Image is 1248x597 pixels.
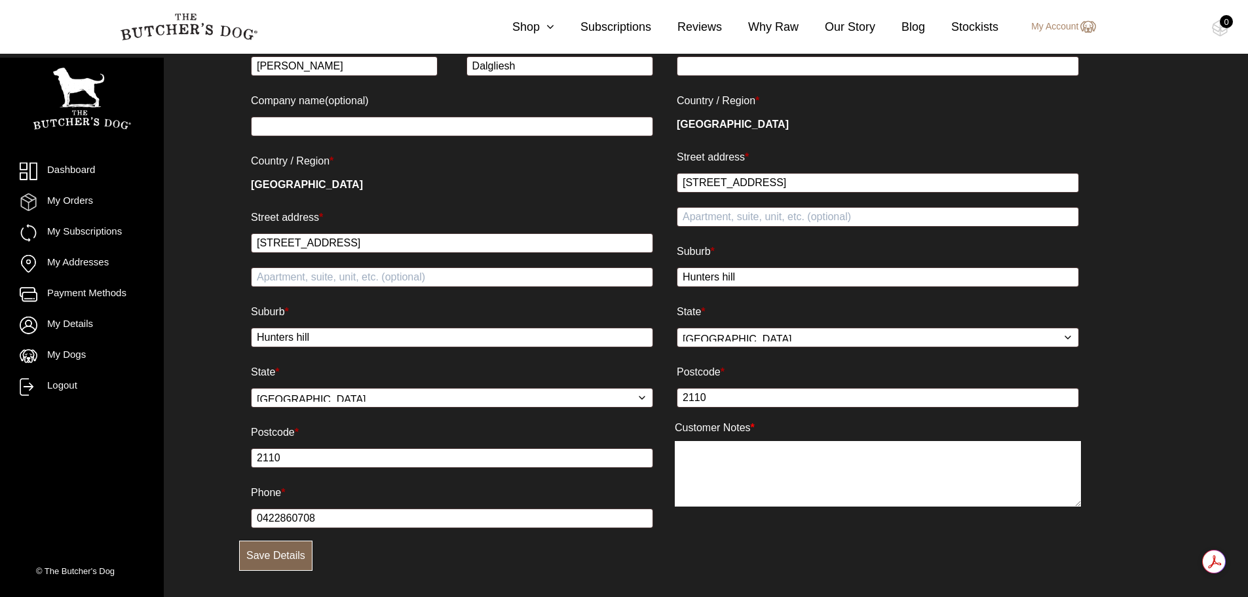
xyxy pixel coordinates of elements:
a: Payment Methods [20,286,144,303]
span: (optional) [325,95,369,106]
a: Shop [486,18,554,36]
label: Customer Notes [675,420,1081,436]
label: State [677,301,1079,322]
label: Postcode [677,362,1079,383]
label: Street address [251,207,653,228]
abbr: required [751,422,755,433]
label: Phone [251,482,653,503]
div: 0 [1220,15,1233,28]
a: My Addresses [20,255,144,273]
a: My Account [1018,19,1095,35]
input: Apartment, suite, unit, etc. (optional) [251,267,653,287]
a: My Dogs [20,347,144,365]
label: Suburb [251,301,653,322]
input: House number and street name [251,233,653,253]
a: Dashboard [20,163,144,180]
button: Save Details [239,541,312,571]
input: House number and street name [677,173,1079,193]
label: Postcode [251,422,653,443]
a: Logout [20,378,144,396]
a: My Details [20,317,144,334]
label: Country / Region [677,90,1079,111]
img: TBD_Portrait_Logo_White.png [33,67,131,130]
a: Stockists [925,18,998,36]
a: Blog [875,18,925,36]
strong: [GEOGRAPHIC_DATA] [251,179,363,190]
label: State [251,362,653,383]
label: Suburb [677,241,1079,262]
strong: [GEOGRAPHIC_DATA] [677,119,789,130]
label: Company name [251,90,653,111]
label: Street address [677,147,1079,168]
a: My Subscriptions [20,224,144,242]
a: Our Story [799,18,875,36]
a: Reviews [651,18,722,36]
img: TBD_Cart-Empty.png [1212,20,1228,37]
label: Country / Region [251,151,653,172]
a: Why Raw [722,18,799,36]
a: Subscriptions [554,18,651,36]
a: My Orders [20,193,144,211]
input: Apartment, suite, unit, etc. (optional) [677,207,1079,227]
